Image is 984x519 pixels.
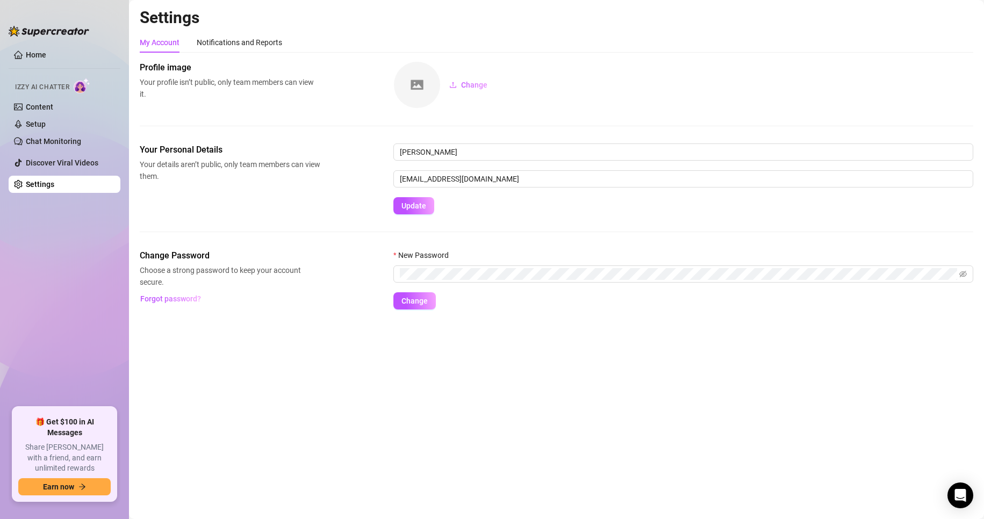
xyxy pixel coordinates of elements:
img: AI Chatter [74,78,90,93]
span: 🎁 Get $100 in AI Messages [18,417,111,438]
span: Your Personal Details [140,143,320,156]
button: Earn nowarrow-right [18,478,111,495]
button: Change [441,76,496,93]
input: New Password [400,268,957,280]
span: Profile image [140,61,320,74]
span: arrow-right [78,483,86,491]
span: Earn now [43,482,74,491]
span: eye-invisible [959,270,967,278]
input: Enter new email [393,170,973,188]
label: New Password [393,249,456,261]
span: Change Password [140,249,320,262]
span: Izzy AI Chatter [15,82,69,92]
span: Change [401,297,428,305]
div: Open Intercom Messenger [947,482,973,508]
span: Forgot password? [140,294,201,303]
div: My Account [140,37,179,48]
span: Share [PERSON_NAME] with a friend, and earn unlimited rewards [18,442,111,474]
div: Notifications and Reports [197,37,282,48]
img: logo-BBDzfeDw.svg [9,26,89,37]
span: Choose a strong password to keep your account secure. [140,264,320,288]
a: Chat Monitoring [26,137,81,146]
input: Enter name [393,143,973,161]
a: Content [26,103,53,111]
span: Update [401,201,426,210]
button: Forgot password? [140,290,201,307]
a: Home [26,51,46,59]
span: Change [461,81,487,89]
span: Your profile isn’t public, only team members can view it. [140,76,320,100]
span: Your details aren’t public, only team members can view them. [140,158,320,182]
button: Update [393,197,434,214]
a: Setup [26,120,46,128]
a: Discover Viral Videos [26,158,98,167]
span: upload [449,81,457,89]
img: square-placeholder.png [394,62,440,108]
button: Change [393,292,436,309]
h2: Settings [140,8,973,28]
a: Settings [26,180,54,189]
